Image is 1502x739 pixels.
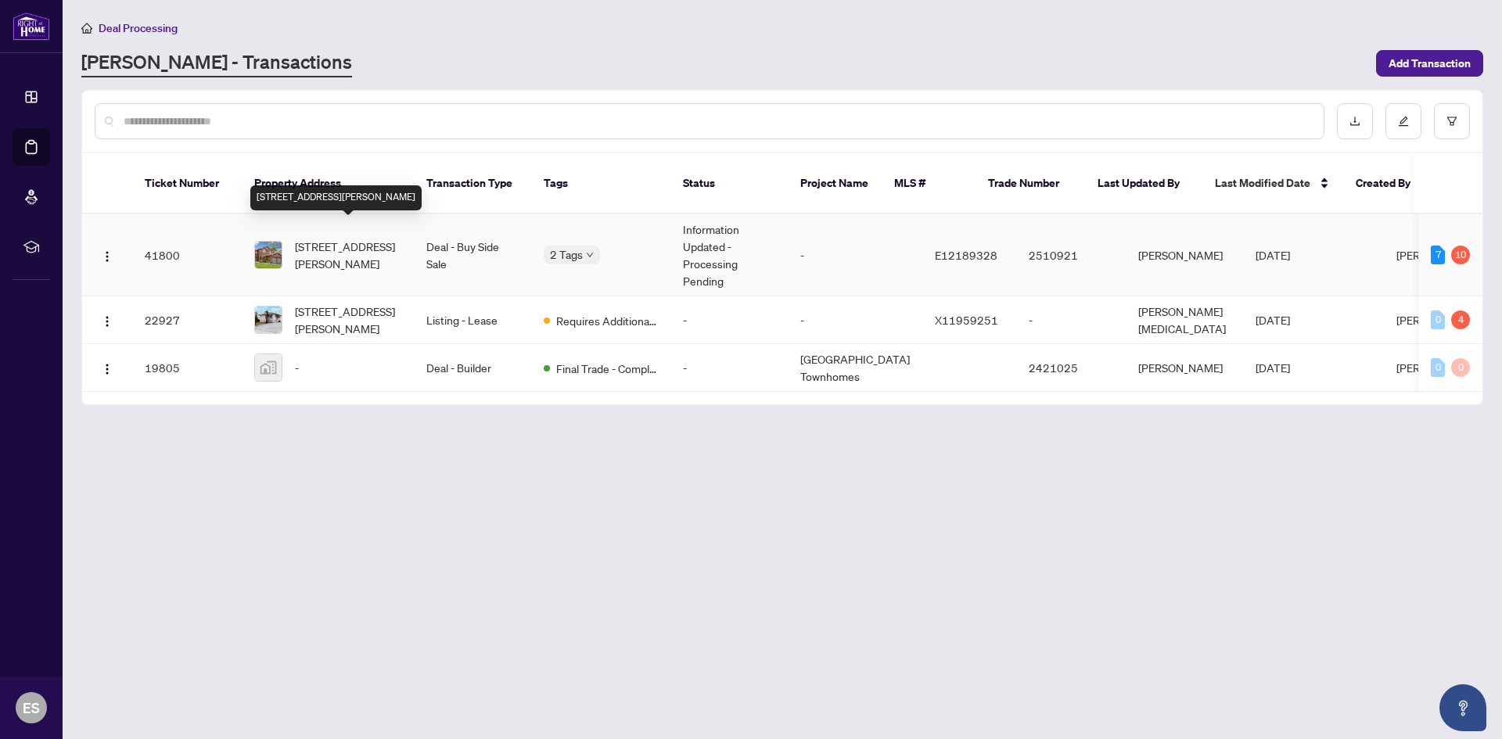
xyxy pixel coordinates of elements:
td: - [788,214,922,296]
span: 2 Tags [550,246,583,264]
div: 0 [1451,358,1470,377]
td: Listing - Lease [414,296,531,344]
td: - [788,296,922,344]
td: - [670,296,788,344]
span: [STREET_ADDRESS][PERSON_NAME] [295,238,401,272]
button: Open asap [1439,684,1486,731]
span: E12189328 [935,248,997,262]
th: Tags [531,153,670,214]
td: [PERSON_NAME][MEDICAL_DATA] [1126,296,1243,344]
div: 7 [1431,246,1445,264]
img: Logo [101,363,113,375]
td: - [1016,296,1126,344]
td: - [670,344,788,392]
td: Information Updated - Processing Pending [670,214,788,296]
td: [GEOGRAPHIC_DATA] Townhomes [788,344,922,392]
a: [PERSON_NAME] - Transactions [81,49,352,77]
td: 22927 [132,296,242,344]
span: [DATE] [1256,313,1290,327]
th: Project Name [788,153,882,214]
span: [PERSON_NAME] [1396,313,1481,327]
th: Last Updated By [1085,153,1202,214]
span: Deal Processing [99,21,178,35]
span: Requires Additional Docs [556,312,658,329]
td: 2510921 [1016,214,1126,296]
div: [STREET_ADDRESS][PERSON_NAME] [250,185,422,210]
span: [DATE] [1256,248,1290,262]
th: Property Address [242,153,414,214]
span: home [81,23,92,34]
span: download [1349,116,1360,127]
th: Trade Number [976,153,1085,214]
button: filter [1434,103,1470,139]
td: 2421025 [1016,344,1126,392]
img: thumbnail-img [255,307,282,333]
span: Final Trade - Completed [556,360,658,377]
img: thumbnail-img [255,354,282,381]
span: [DATE] [1256,361,1290,375]
th: Last Modified Date [1202,153,1343,214]
span: Last Modified Date [1215,174,1310,192]
th: Transaction Type [414,153,531,214]
td: Deal - Builder [414,344,531,392]
span: [STREET_ADDRESS][PERSON_NAME] [295,303,401,337]
td: 41800 [132,214,242,296]
span: Add Transaction [1389,51,1471,76]
th: MLS # [882,153,976,214]
span: [PERSON_NAME] [1396,361,1481,375]
td: 19805 [132,344,242,392]
img: Logo [101,315,113,328]
span: down [586,251,594,259]
th: Created By [1343,153,1452,214]
span: ES [23,697,40,719]
img: thumbnail-img [255,242,282,268]
img: logo [13,12,50,41]
button: Add Transaction [1376,50,1483,77]
button: download [1337,103,1373,139]
button: Logo [95,242,120,267]
span: edit [1398,116,1409,127]
img: Logo [101,250,113,263]
button: Logo [95,307,120,332]
div: 0 [1431,310,1445,329]
span: [PERSON_NAME] [1396,248,1481,262]
button: Logo [95,355,120,380]
div: 0 [1431,358,1445,377]
td: [PERSON_NAME] [1126,344,1243,392]
td: [PERSON_NAME] [1126,214,1243,296]
div: 4 [1451,310,1470,329]
th: Status [670,153,788,214]
span: - [295,359,299,376]
th: Ticket Number [132,153,242,214]
td: Deal - Buy Side Sale [414,214,531,296]
div: 10 [1451,246,1470,264]
span: filter [1446,116,1457,127]
span: X11959251 [935,313,998,327]
button: edit [1385,103,1421,139]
